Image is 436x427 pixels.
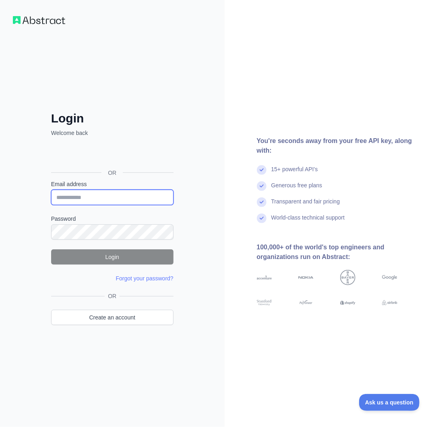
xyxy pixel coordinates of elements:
button: Login [51,249,174,265]
span: OR [105,292,120,300]
img: Workflow [13,16,65,24]
img: check mark [257,181,267,191]
img: google [382,270,397,285]
h2: Login [51,111,174,126]
iframe: Toggle Customer Support [359,394,420,411]
div: Generous free plans [271,181,322,197]
img: stanford university [257,299,272,307]
label: Password [51,215,174,223]
img: payoneer [298,299,314,307]
div: 15+ powerful API's [271,165,318,181]
img: airbnb [382,299,397,307]
img: nokia [298,270,314,285]
div: 100,000+ of the world's top engineers and organizations run on Abstract: [257,243,424,262]
a: Create an account [51,310,174,325]
label: Email address [51,180,174,188]
div: World-class technical support [271,213,345,230]
a: Forgot your password? [116,275,174,282]
img: bayer [340,270,355,285]
img: check mark [257,165,267,175]
img: accenture [257,270,272,285]
span: OR [101,169,123,177]
img: shopify [340,299,355,307]
div: You're seconds away from your free API key, along with: [257,136,424,155]
iframe: “使用 Google 账号登录”按钮 [47,146,176,164]
img: check mark [257,197,267,207]
p: Welcome back [51,129,174,137]
img: check mark [257,213,267,223]
div: Transparent and fair pricing [271,197,340,213]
